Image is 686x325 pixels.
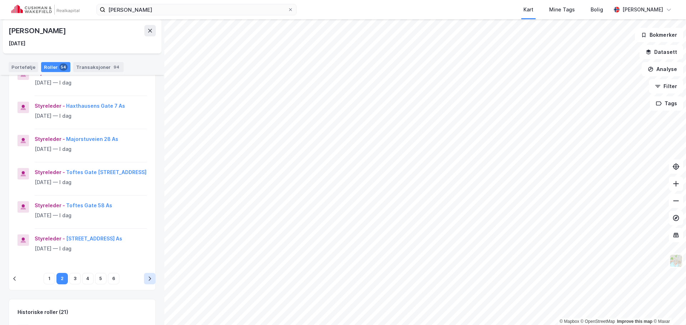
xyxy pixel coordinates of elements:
[82,273,94,284] button: 4
[650,291,686,325] iframe: Chat Widget
[9,39,25,48] div: [DATE]
[622,5,663,14] div: [PERSON_NAME]
[591,5,603,14] div: Bolig
[59,64,68,71] div: 54
[73,62,124,72] div: Transaksjoner
[41,62,70,72] div: Roller
[112,64,121,71] div: 94
[108,273,119,284] button: 6
[9,273,155,284] nav: pagination navigation
[35,145,147,153] div: [DATE] — I dag
[650,96,683,111] button: Tags
[44,273,55,284] button: 1
[642,62,683,76] button: Analyse
[9,62,38,72] div: Portefølje
[9,25,67,36] div: [PERSON_NAME]
[650,291,686,325] div: Kontrollprogram for chat
[56,273,68,284] button: 2
[35,178,147,187] div: [DATE] — I dag
[669,254,683,268] img: Z
[617,319,652,324] a: Improve this map
[11,5,79,15] img: cushman-wakefield-realkapital-logo.202ea83816669bd177139c58696a8fa1.svg
[549,5,575,14] div: Mine Tags
[523,5,533,14] div: Kart
[635,28,683,42] button: Bokmerker
[35,112,147,120] div: [DATE] — I dag
[560,319,579,324] a: Mapbox
[649,79,683,93] button: Filter
[640,45,683,59] button: Datasett
[581,319,615,324] a: OpenStreetMap
[95,273,106,284] button: 5
[35,244,147,253] div: [DATE] — I dag
[35,211,147,220] div: [DATE] — I dag
[105,4,288,15] input: Søk på adresse, matrikkel, gårdeiere, leietakere eller personer
[69,273,81,284] button: 3
[35,78,147,87] div: [DATE] — I dag
[18,308,68,316] div: Historiske roller (21)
